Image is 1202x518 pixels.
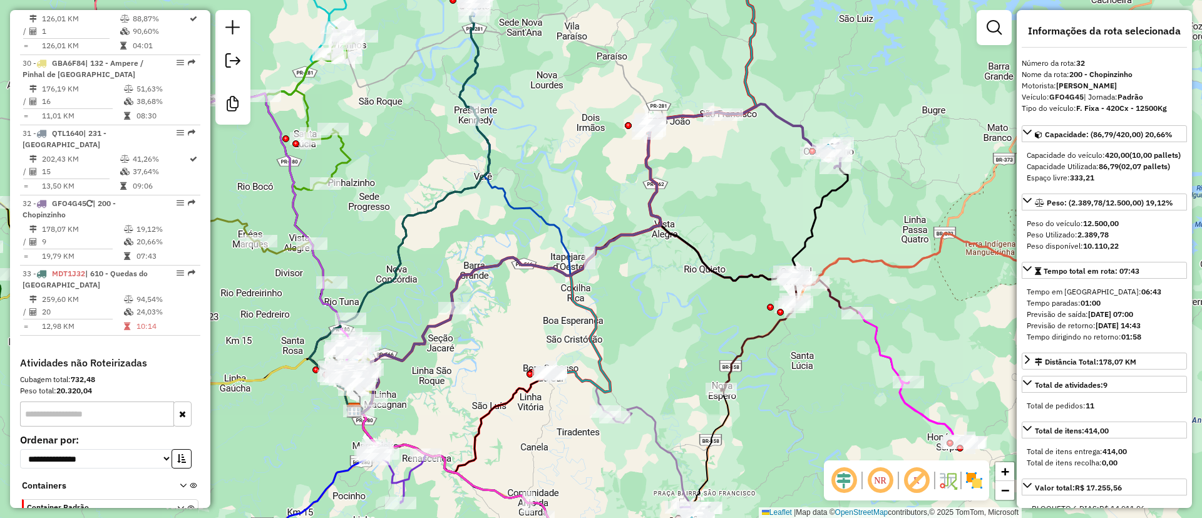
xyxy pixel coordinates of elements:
a: Nova sessão e pesquisa [220,15,245,43]
td: / [23,165,29,178]
strong: 333,21 [1070,173,1094,182]
a: Leaflet [762,508,792,517]
span: 31 - [23,128,106,149]
td: 11,01 KM [41,110,123,122]
td: 10:14 [136,320,195,333]
span: Ocultar deslocamento [829,465,859,495]
a: Exibir filtros [982,15,1007,40]
td: / [23,95,29,108]
strong: R$ 17.255,56 [1075,483,1122,492]
div: Peso Utilizado: [1027,229,1182,241]
div: Tempo paradas: [1027,298,1182,309]
i: Tempo total em rota [120,42,126,49]
div: Motorista: [1022,80,1187,91]
a: Zoom in [995,462,1014,481]
span: Peso: (2.389,78/12.500,00) 19,12% [1047,198,1173,207]
span: 32 - [23,199,116,219]
strong: 20.320,04 [56,386,92,395]
div: Tipo do veículo: [1022,103,1187,114]
i: % de utilização do peso [120,155,130,163]
img: CDD Fco Beltrao [346,402,362,418]
td: 178,07 KM [41,223,123,236]
div: Distância Total: [1035,356,1136,368]
em: Rota exportada [188,59,195,66]
span: | 132 - Ampere / Pinhal de [GEOGRAPHIC_DATA] [23,58,143,79]
span: | 610 - Quedas do [GEOGRAPHIC_DATA] [23,269,148,289]
strong: [DATE] 14:43 [1096,321,1141,330]
div: Total de itens recolha: [1027,457,1182,469]
td: = [23,180,29,192]
button: Ordem crescente [172,449,192,469]
td: 51,63% [136,83,195,95]
i: Total de Atividades [29,238,37,246]
span: Ocultar NR [865,465,895,495]
span: 178,07 KM [1099,357,1136,366]
strong: 06:43 [1141,287,1161,296]
td: 20 [41,306,123,318]
strong: 732,48 [71,375,95,384]
strong: 01:00 [1081,298,1101,308]
i: Tempo total em rota [124,112,130,120]
strong: (02,07 pallets) [1119,162,1170,171]
td: 202,43 KM [41,153,120,165]
i: % de utilização da cubagem [120,28,130,35]
i: Tempo total em rota [120,182,126,190]
em: Opções [177,269,184,277]
i: Tempo total em rota [124,323,130,330]
span: Containers [22,479,163,492]
td: 1 [41,25,120,38]
em: Rota exportada [188,129,195,137]
strong: GFO4G45 [1049,92,1084,101]
i: Distância Total [29,155,37,163]
td: 88,87% [132,13,188,25]
div: Total de itens: [1035,425,1109,437]
strong: 12.500,00 [1083,219,1119,228]
td: 19,12% [136,223,195,236]
div: Capacidade Utilizada: [1027,161,1182,172]
a: Zoom out [995,481,1014,500]
td: 07:43 [136,250,195,262]
a: Total de itens:414,00 [1022,422,1187,438]
img: Fluxo de ruas [938,470,958,490]
td: 259,60 KM [41,293,123,306]
span: 30 - [23,58,143,79]
div: Total de pedidos: [1027,400,1182,412]
img: Exibir/Ocultar setores [964,470,984,490]
div: Peso disponível: [1027,241,1182,252]
div: Map data © contributors,© 2025 TomTom, Microsoft [759,507,1022,518]
strong: (10,00 pallets) [1129,150,1181,160]
strong: 11 [1086,401,1094,410]
span: GBA6F84 [52,58,85,68]
i: Rota otimizada [190,15,197,23]
strong: 420,00 [1105,150,1129,160]
td: 13,50 KM [41,180,120,192]
td: 9 [41,236,123,248]
span: Container Padrão [27,502,162,513]
i: % de utilização do peso [124,85,133,93]
i: Total de Atividades [29,28,37,35]
div: Total de itens:414,00 [1022,441,1187,474]
div: Capacidade do veículo: [1027,150,1182,161]
div: Previsão de saída: [1027,309,1182,320]
em: Opções [177,59,184,66]
td: 04:01 [132,39,188,52]
span: Peso do veículo: [1027,219,1119,228]
i: Tempo total em rota [124,252,130,260]
i: % de utilização da cubagem [120,168,130,175]
i: Distância Total [29,15,37,23]
span: 33 - [23,269,148,289]
td: / [23,306,29,318]
span: R$ 14.911,96 [1099,504,1145,513]
strong: 2.389,78 [1077,230,1109,239]
div: Capacidade: (86,79/420,00) 20,66% [1022,145,1187,189]
div: Valor total: [1035,482,1122,494]
span: | 231 - [GEOGRAPHIC_DATA] [23,128,106,149]
div: Número da rota: [1022,58,1187,69]
em: Opções [177,129,184,137]
span: Total de atividades: [1035,380,1107,390]
strong: 200 - Chopinzinho [1069,70,1133,79]
td: 15 [41,165,120,178]
i: Distância Total [29,225,37,233]
span: + [1001,464,1009,479]
strong: 414,00 [1102,447,1127,456]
